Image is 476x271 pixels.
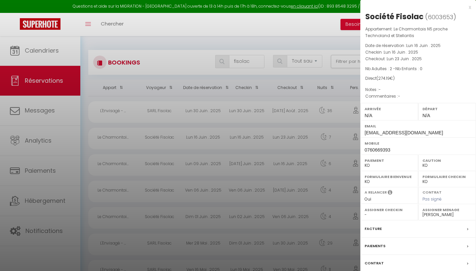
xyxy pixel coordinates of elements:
span: - [398,93,400,99]
div: Direct [365,75,471,82]
div: x [360,3,471,11]
label: Facture [365,225,382,232]
p: Appartement : [365,26,471,39]
label: Formulaire Checkin [422,173,472,180]
span: N/A [422,113,430,118]
label: Mobile [365,140,472,147]
span: 0760669393 [365,147,390,153]
p: Date de réservation : [365,42,471,49]
span: Lun 16 Juin . 2025 [406,43,441,48]
span: Lun 23 Juin . 2025 [387,56,422,62]
span: Le Charmontais N5 proche Technoland et Stellantis [365,26,448,38]
label: Formulaire Bienvenue [365,173,414,180]
span: [EMAIL_ADDRESS][DOMAIN_NAME] [365,130,443,135]
span: N/A [365,113,372,118]
label: A relancer [365,190,387,195]
label: Contrat [422,190,442,194]
span: Lun 16 Juin . 2025 [384,49,418,55]
p: Checkout : [365,56,471,62]
span: Pas signé [422,196,442,202]
span: ( €) [377,75,395,81]
span: ( ) [425,12,456,22]
label: Paiement [365,157,414,164]
div: Société Fisolac [365,11,423,22]
span: Nb Adultes : 2 - [365,66,422,71]
p: Checkin : [365,49,471,56]
p: Notes : [365,86,471,93]
i: Sélectionner OUI si vous souhaiter envoyer les séquences de messages post-checkout [388,190,392,197]
label: Email [365,123,472,129]
label: Caution [422,157,472,164]
label: Assigner Menage [422,206,472,213]
label: Assigner Checkin [365,206,414,213]
span: - [378,87,381,92]
p: Commentaires : [365,93,471,100]
button: Open LiveChat chat widget [5,3,25,23]
label: Contrat [365,260,384,267]
label: Départ [422,106,472,112]
span: 274.19 [378,75,390,81]
label: Paiements [365,243,385,249]
span: 6003653 [428,13,453,21]
span: Nb Enfants : 0 [395,66,422,71]
label: Arrivée [365,106,414,112]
